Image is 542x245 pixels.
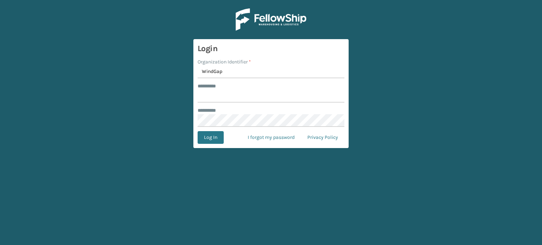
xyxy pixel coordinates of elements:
[236,8,306,31] img: Logo
[198,131,224,144] button: Log In
[198,58,251,66] label: Organization Identifier
[301,131,344,144] a: Privacy Policy
[241,131,301,144] a: I forgot my password
[198,43,344,54] h3: Login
